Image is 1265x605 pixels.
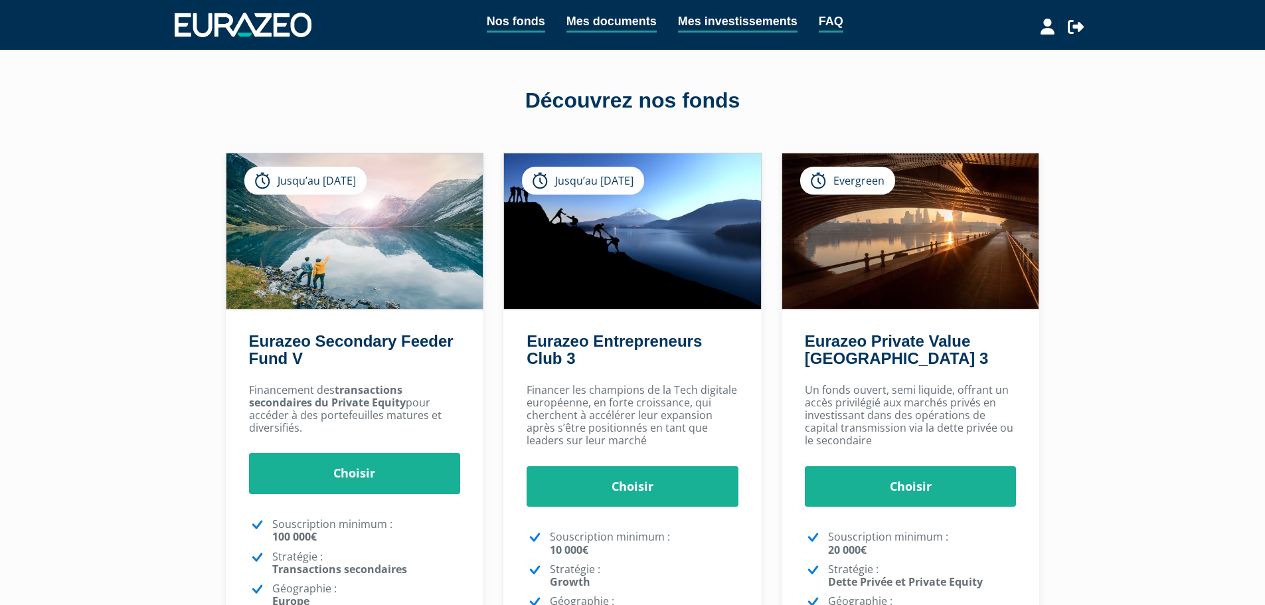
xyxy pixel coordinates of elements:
p: Financement des pour accéder à des portefeuilles matures et diversifiés. [249,384,461,435]
a: FAQ [819,12,843,33]
img: Eurazeo Secondary Feeder Fund V [226,153,483,309]
div: Découvrez nos fonds [254,86,1011,116]
img: Eurazeo Private Value Europe 3 [782,153,1039,309]
strong: Dette Privée et Private Equity [828,574,983,589]
a: Nos fonds [487,12,545,33]
div: Jusqu’au [DATE] [522,167,644,195]
p: Souscription minimum : [550,531,738,556]
strong: 10 000€ [550,543,588,557]
a: Choisir [805,466,1017,507]
p: Stratégie : [828,563,1017,588]
a: Eurazeo Secondary Feeder Fund V [249,332,454,367]
strong: 20 000€ [828,543,867,557]
p: Stratégie : [550,563,738,588]
strong: transactions secondaires du Private Equity [249,383,406,410]
p: Financer les champions de la Tech digitale européenne, en forte croissance, qui cherchent à accél... [527,384,738,448]
div: Jusqu’au [DATE] [244,167,367,195]
a: Eurazeo Private Value [GEOGRAPHIC_DATA] 3 [805,332,988,367]
p: Souscription minimum : [828,531,1017,556]
div: Evergreen [800,167,895,195]
p: Un fonds ouvert, semi liquide, offrant un accès privilégié aux marchés privés en investissant dan... [805,384,1017,448]
p: Souscription minimum : [272,518,461,543]
img: 1732889491-logotype_eurazeo_blanc_rvb.png [175,13,311,37]
a: Mes investissements [678,12,798,33]
strong: Transactions secondaires [272,562,407,576]
a: Mes documents [566,12,657,33]
img: Eurazeo Entrepreneurs Club 3 [504,153,761,309]
a: Choisir [527,466,738,507]
a: Eurazeo Entrepreneurs Club 3 [527,332,702,367]
a: Choisir [249,453,461,494]
p: Stratégie : [272,551,461,576]
strong: 100 000€ [272,529,317,544]
strong: Growth [550,574,590,589]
